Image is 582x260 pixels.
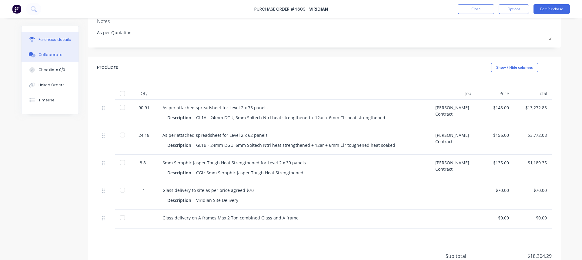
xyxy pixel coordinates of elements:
[97,18,552,25] div: Notes
[196,141,395,150] div: GL1B - 24mm DGU, 6mm Soltech Ntrl heat strengthened + 12ar + 6mm Clr toughened heat soaked
[491,63,538,72] button: Show / Hide columns
[446,252,491,260] span: Sub total
[12,5,21,14] img: Factory
[130,87,158,100] div: Qty
[196,196,238,205] div: Viridian Site Delivery
[135,132,153,138] div: 24.18
[97,64,118,71] div: Products
[430,100,476,127] div: [PERSON_NAME] Contract
[167,196,196,205] div: Description
[22,32,79,47] button: Purchase details
[162,215,426,221] div: Glass delivery on A frames Max 2 Ton combined Glass and A frame
[533,4,570,14] button: Edit Purchase
[162,104,426,111] div: As per attached spreadsheet for Level 2 x 76 panels
[458,4,494,14] button: Close
[38,67,65,73] div: Checklists 0/0
[162,187,426,193] div: Glass delivery to site as per price agreed $70
[135,160,153,166] div: 8.81
[22,77,79,93] button: Linked Orders
[481,160,509,166] div: $135.00
[514,87,552,100] div: Total
[167,113,196,122] div: Description
[135,187,153,193] div: 1
[481,215,509,221] div: $0.00
[196,113,385,122] div: GL1A - 24mm DGU, 6mm Soltech Ntrl heat strengthened + 12ar + 6mm Clr heat strengthened
[519,187,547,193] div: $70.00
[430,155,476,182] div: [PERSON_NAME] Contract
[38,52,62,58] div: Collaborate
[38,97,55,103] div: Timeline
[135,215,153,221] div: 1
[519,215,547,221] div: $0.00
[162,132,426,138] div: As per attached spreadsheet for Level 2 x 62 panels
[476,87,514,100] div: Price
[22,93,79,108] button: Timeline
[430,127,476,155] div: [PERSON_NAME] Contract
[499,4,529,14] button: Options
[519,132,547,138] div: $3,772.08
[162,160,426,166] div: 6mm Seraphic Jasper Tough Heat Strengthened for Level 2 x 39 panels
[167,141,196,150] div: Description
[430,87,476,100] div: Job
[22,62,79,77] button: Checklists 0/0
[167,168,196,177] div: Description
[38,37,71,42] div: Purchase details
[22,47,79,62] button: Collaborate
[196,168,303,177] div: CGL: 6mm Seraphic Jasper Tough Heat Strengthened
[481,132,509,138] div: $156.00
[519,160,547,166] div: $1,189.35
[491,252,552,260] span: $18,304.29
[481,104,509,111] div: $146.00
[309,6,328,12] a: Viridian
[254,6,309,12] div: Purchase Order #4689 -
[38,82,65,88] div: Linked Orders
[135,104,153,111] div: 90.91
[97,26,552,40] textarea: As per Quotation
[519,104,547,111] div: $13,272.86
[481,187,509,193] div: $70.00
